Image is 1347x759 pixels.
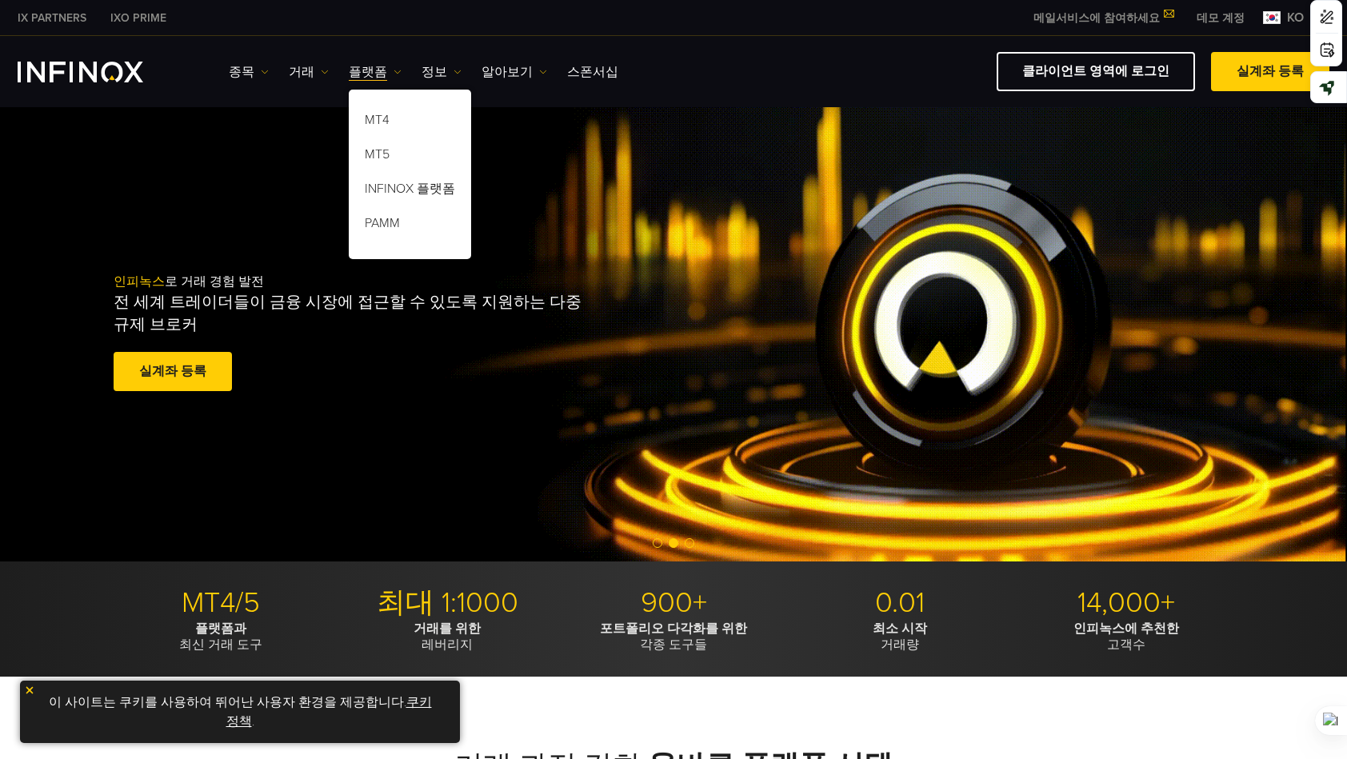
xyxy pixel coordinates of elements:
p: 전 세계 트레이더들이 금융 시장에 접근할 수 있도록 지원하는 다중 규제 브로커 [114,291,589,336]
a: PAMM [349,209,471,243]
a: 플랫폼 [349,62,402,82]
a: MT4 [349,106,471,140]
p: 최신 거래 도구 [114,621,328,653]
a: 알아보기 [482,62,547,82]
p: 고객수 [1019,621,1233,653]
a: 실계좌 등록 [114,352,232,391]
a: INFINOX 플랫폼 [349,174,471,209]
p: 이 사이트는 쿠키를 사용하여 뛰어난 사용자 환경을 제공합니다. . [28,689,452,735]
p: 레버리지 [340,621,554,653]
a: 실계좌 등록 [1211,52,1329,91]
a: 스폰서십 [567,62,618,82]
span: Go to slide 1 [653,538,662,548]
strong: 거래를 위한 [414,621,481,637]
div: 로 거래 경험 발전 [114,248,707,421]
a: INFINOX [6,10,98,26]
span: Go to slide 3 [685,538,694,548]
a: INFINOX Logo [18,62,181,82]
p: MT4/5 [114,585,328,621]
a: 거래 [289,62,329,82]
p: 각종 도구들 [566,621,781,653]
a: 클라이언트 영역에 로그인 [997,52,1195,91]
a: INFINOX [98,10,178,26]
strong: 포트폴리오 다각화를 위한 [600,621,747,637]
p: 0.01 [793,585,1007,621]
span: Go to slide 2 [669,538,678,548]
p: 최대 1:1000 [340,585,554,621]
span: 인피녹스 [114,274,165,290]
strong: 인피녹스에 추천한 [1073,621,1179,637]
a: 정보 [422,62,462,82]
span: ko [1281,8,1310,27]
a: 메일서비스에 참여하세요 [1021,11,1185,25]
a: 종목 [229,62,269,82]
p: 거래량 [793,621,1007,653]
p: 14,000+ [1019,585,1233,621]
p: 900+ [566,585,781,621]
a: INFINOX MENU [1185,10,1257,26]
img: yellow close icon [24,685,35,696]
strong: 최소 시작 [873,621,927,637]
strong: 플랫폼과 [195,621,246,637]
a: MT5 [349,140,471,174]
